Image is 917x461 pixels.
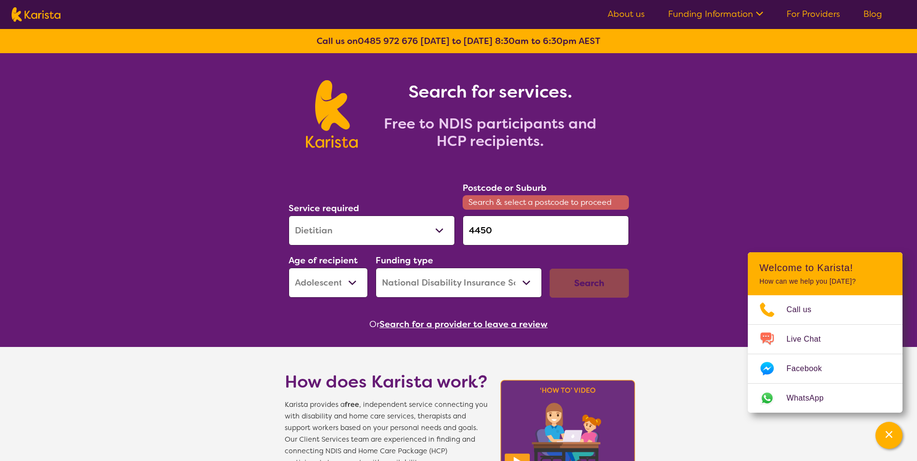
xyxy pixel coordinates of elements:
label: Service required [289,202,359,214]
span: Live Chat [786,332,832,346]
label: Funding type [376,255,433,266]
span: WhatsApp [786,391,835,405]
span: Call us [786,303,823,317]
a: 0485 972 676 [358,35,418,47]
h1: How does Karista work? [285,370,488,393]
img: Karista logo [306,80,358,148]
ul: Choose channel [748,295,902,413]
span: Facebook [786,361,833,376]
input: Type [463,216,629,245]
a: Web link opens in a new tab. [748,384,902,413]
a: Blog [863,8,882,20]
button: Channel Menu [875,422,902,449]
a: For Providers [786,8,840,20]
a: About us [608,8,645,20]
h2: Free to NDIS participants and HCP recipients. [369,115,611,150]
label: Postcode or Suburb [463,182,547,194]
h2: Welcome to Karista! [759,262,891,274]
p: How can we help you [DATE]? [759,277,891,286]
b: Call us on [DATE] to [DATE] 8:30am to 6:30pm AEST [317,35,600,47]
div: Channel Menu [748,252,902,413]
button: Search for a provider to leave a review [379,317,548,331]
a: Funding Information [668,8,763,20]
b: free [345,400,359,409]
span: Search & select a postcode to proceed [463,195,629,210]
label: Age of recipient [289,255,358,266]
h1: Search for services. [369,80,611,103]
img: Karista logo [12,7,60,22]
span: Or [369,317,379,331]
